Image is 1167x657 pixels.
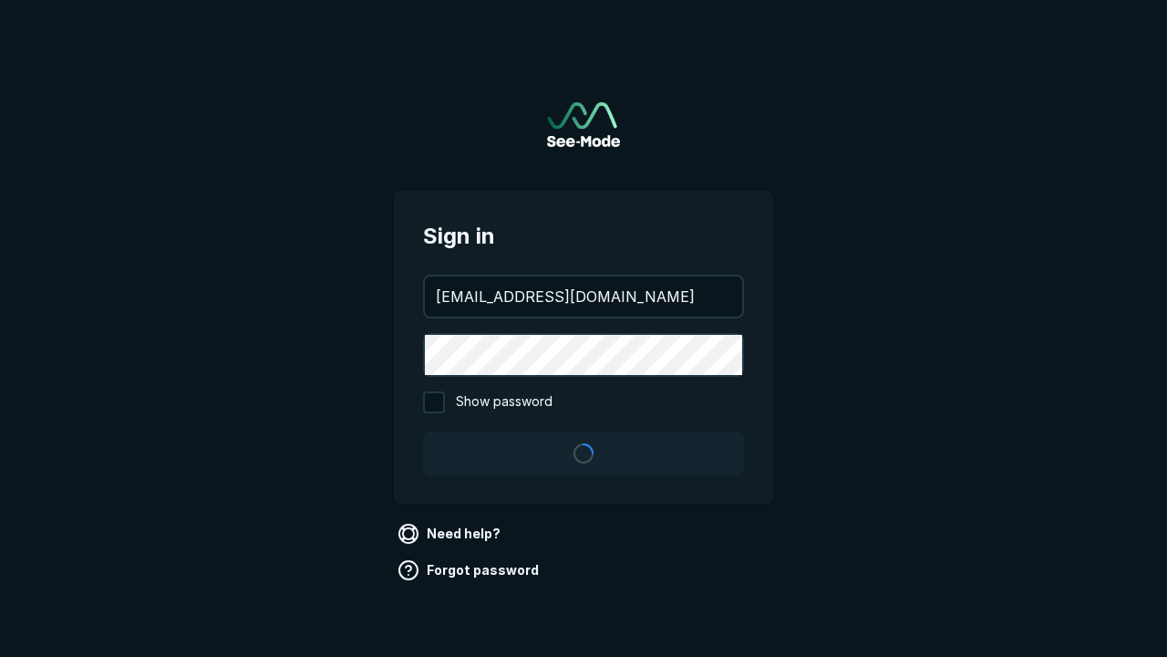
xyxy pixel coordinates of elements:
input: your@email.com [425,276,742,317]
span: Sign in [423,220,744,253]
img: See-Mode Logo [547,102,620,147]
span: Show password [456,391,553,413]
a: Need help? [394,519,508,548]
a: Go to sign in [547,102,620,147]
a: Forgot password [394,556,546,585]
